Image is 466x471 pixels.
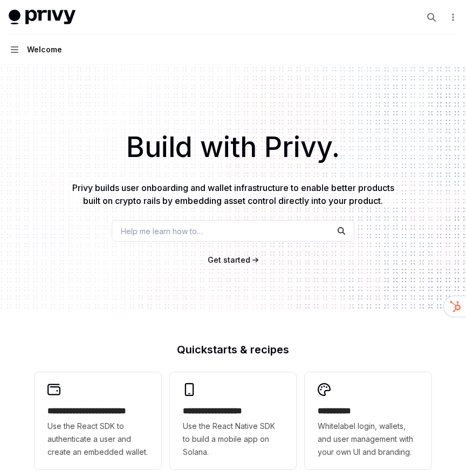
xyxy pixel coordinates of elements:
span: Use the React SDK to authenticate a user and create an embedded wallet. [47,420,148,459]
span: Help me learn how to… [121,226,203,237]
a: **** **** **** ***Use the React Native SDK to build a mobile app on Solana. [170,372,297,469]
span: Whitelabel login, wallets, and user management with your own UI and branding. [318,420,419,459]
span: Privy builds user onboarding and wallet infrastructure to enable better products built on crypto ... [72,182,394,206]
a: Get started [208,255,250,265]
h1: Build with Privy. [17,126,449,168]
h2: Quickstarts & recipes [35,344,431,355]
img: light logo [9,10,76,25]
a: **** *****Whitelabel login, wallets, and user management with your own UI and branding. [305,372,431,469]
span: Get started [208,255,250,264]
button: More actions [447,10,457,25]
span: Use the React Native SDK to build a mobile app on Solana. [183,420,284,459]
div: Welcome [27,43,62,56]
button: Open search [423,9,440,26]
